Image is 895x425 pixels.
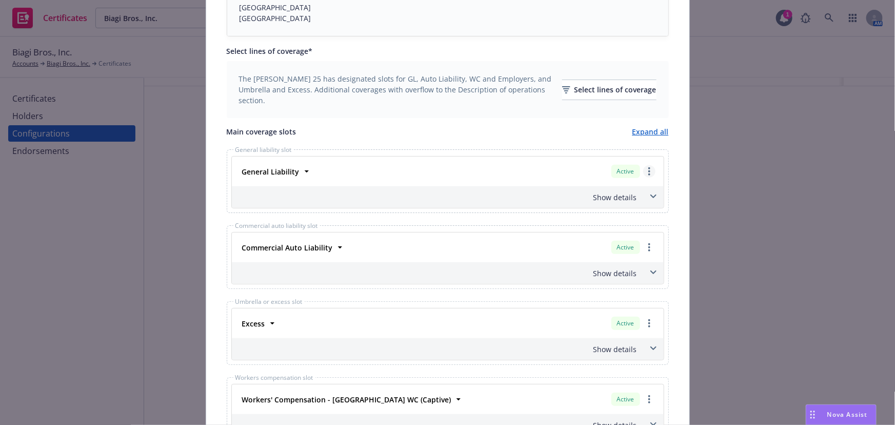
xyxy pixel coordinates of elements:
[242,395,451,404] strong: Workers' Compensation - [GEOGRAPHIC_DATA] WC (Captive)
[234,192,637,203] div: Show details
[240,13,311,24] div: [GEOGRAPHIC_DATA]
[242,319,265,329] strong: Excess
[227,126,296,137] span: Main coverage slots
[827,410,868,419] span: Nova Assist
[227,46,313,56] span: Select lines of coverage*
[615,167,636,176] span: Active
[233,299,305,305] span: Umbrella or excess slot
[242,243,333,253] strong: Commercial Auto Liability
[615,243,636,252] span: Active
[233,223,320,229] span: Commercial auto liability slot
[234,268,637,279] div: Show details
[239,73,556,106] span: The [PERSON_NAME] 25 has designated slots for GL, Auto Liability, WC and Employers, and Umbrella ...
[232,186,664,208] div: Show details
[615,395,636,404] span: Active
[562,80,657,100] div: Select lines of coverage
[234,344,637,355] div: Show details
[643,165,655,178] a: more
[562,80,657,100] button: Select lines of coverage
[232,262,664,284] div: Show details
[643,241,655,254] a: more
[643,393,655,405] a: more
[242,167,300,177] strong: General Liability
[233,375,315,381] span: Workers compensation slot
[643,317,655,330] a: more
[232,338,664,360] div: Show details
[240,2,311,13] div: [GEOGRAPHIC_DATA]
[806,405,819,424] div: Drag to move
[615,319,636,328] span: Active
[806,404,877,425] button: Nova Assist
[632,126,669,137] a: Expand all
[233,147,294,153] span: General liability slot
